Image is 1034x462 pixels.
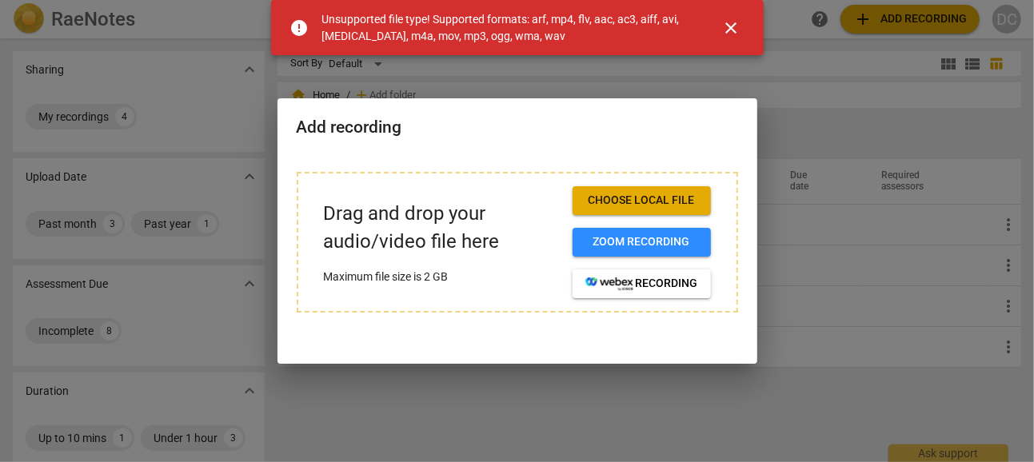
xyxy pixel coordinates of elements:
[713,9,751,47] button: Close
[324,200,560,256] p: Drag and drop your audio/video file here
[297,117,738,137] h2: Add recording
[573,269,711,298] button: recording
[585,234,698,250] span: Zoom recording
[722,18,741,38] span: close
[324,269,560,285] p: Maximum file size is 2 GB
[290,18,309,38] span: error
[573,186,711,215] button: Choose local file
[585,193,698,209] span: Choose local file
[585,276,698,292] span: recording
[573,228,711,257] button: Zoom recording
[322,11,693,44] div: Unsupported file type! Supported formats: arf, mp4, flv, aac, ac3, aiff, avi, [MEDICAL_DATA], m4a...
